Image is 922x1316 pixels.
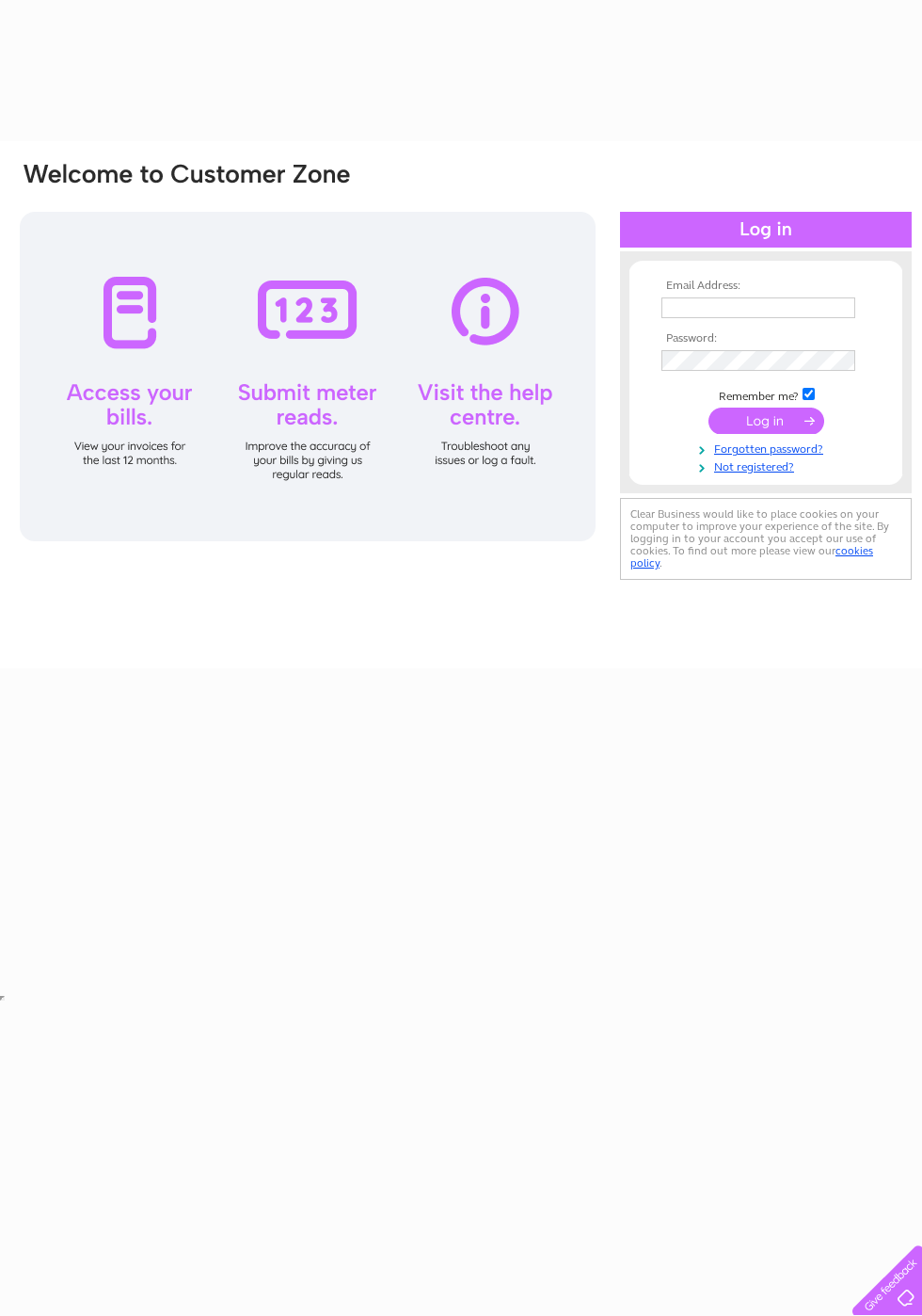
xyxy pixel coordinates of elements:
[661,457,875,474] a: Not registered?
[661,439,875,457] a: Forgotten password?
[708,408,824,434] input: Submit
[630,544,873,570] a: cookies policy
[657,332,875,345] th: Password:
[620,498,912,580] div: Clear Business would like to place cookies on your computer to improve your experience of the sit...
[657,280,875,293] th: Email Address:
[657,385,875,404] td: Remember me?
